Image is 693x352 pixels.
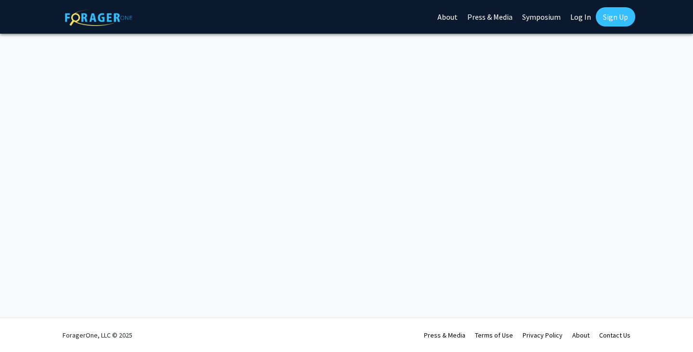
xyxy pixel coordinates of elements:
[572,331,590,339] a: About
[523,331,563,339] a: Privacy Policy
[599,331,630,339] a: Contact Us
[596,7,635,26] a: Sign Up
[424,331,465,339] a: Press & Media
[63,318,132,352] div: ForagerOne, LLC © 2025
[475,331,513,339] a: Terms of Use
[65,9,132,26] img: ForagerOne Logo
